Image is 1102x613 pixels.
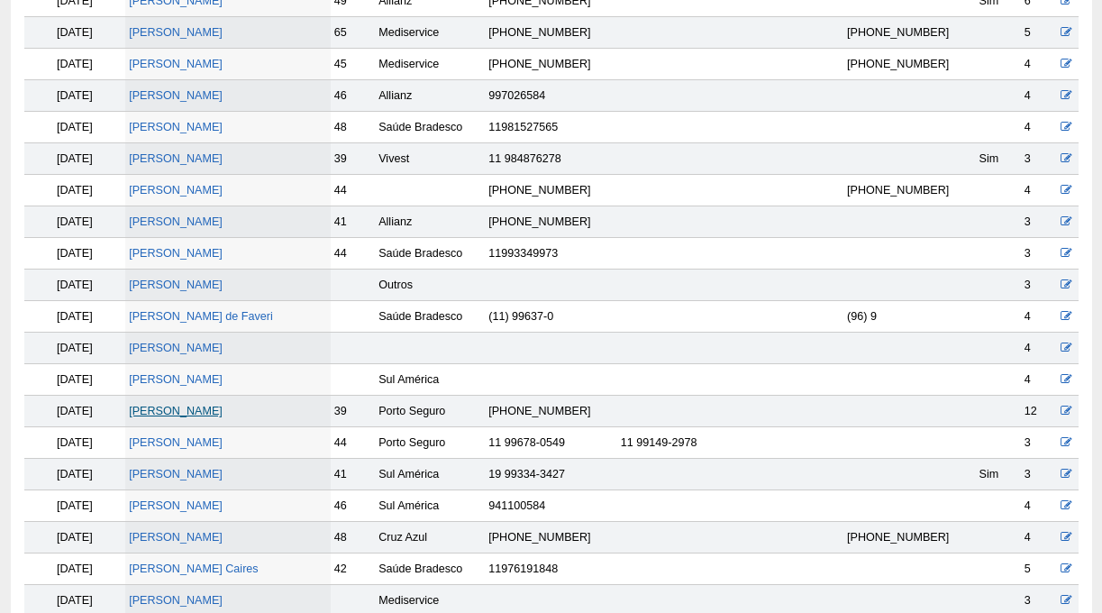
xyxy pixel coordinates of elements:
a: [PERSON_NAME] [129,26,223,39]
td: [DATE] [24,364,126,396]
a: [PERSON_NAME] [129,342,223,354]
td: (96) 9 [843,301,976,333]
td: [DATE] [24,270,126,301]
td: [DATE] [24,80,126,112]
td: Saúde Bradesco [375,112,485,143]
a: [PERSON_NAME] [129,373,223,386]
td: [DATE] [24,301,126,333]
td: [DATE] [24,238,126,270]
td: [PHONE_NUMBER] [843,522,976,554]
a: [PERSON_NAME] [129,152,223,165]
td: 45 [331,49,375,80]
td: 4 [1021,301,1055,333]
td: 46 [331,490,375,522]
td: [DATE] [24,49,126,80]
td: Vivest [375,143,485,175]
td: 997026584 [485,80,617,112]
td: 11 99678-0549 [485,427,617,459]
td: Sim [976,459,1021,490]
td: Cruz Azul [375,522,485,554]
td: 4 [1021,490,1055,522]
td: (11) 99637-0 [485,301,617,333]
a: [PERSON_NAME] [129,499,223,512]
a: [PERSON_NAME] [129,89,223,102]
td: 11 984876278 [485,143,617,175]
td: [DATE] [24,554,126,585]
td: [PHONE_NUMBER] [843,49,976,80]
td: Allianz [375,206,485,238]
td: Outros [375,270,485,301]
td: [DATE] [24,17,126,49]
td: Porto Seguro [375,396,485,427]
td: 3 [1021,270,1055,301]
td: 42 [331,554,375,585]
td: [DATE] [24,175,126,206]
td: Sim [976,143,1021,175]
td: Sul América [375,364,485,396]
td: 41 [331,459,375,490]
td: Porto Seguro [375,427,485,459]
td: 4 [1021,49,1055,80]
td: [DATE] [24,490,126,522]
td: 39 [331,396,375,427]
td: [DATE] [24,206,126,238]
td: 3 [1021,143,1055,175]
td: [PHONE_NUMBER] [485,522,617,554]
a: [PERSON_NAME] [129,468,223,480]
td: 11 99149-2978 [617,427,843,459]
td: 44 [331,238,375,270]
td: 4 [1021,522,1055,554]
td: 5 [1021,17,1055,49]
a: [PERSON_NAME] [129,531,223,544]
td: 4 [1021,112,1055,143]
td: [PHONE_NUMBER] [485,206,617,238]
td: [PHONE_NUMBER] [843,175,976,206]
a: [PERSON_NAME] [129,436,223,449]
td: 3 [1021,206,1055,238]
td: [DATE] [24,427,126,459]
td: [PHONE_NUMBER] [485,49,617,80]
a: [PERSON_NAME] de Faveri [129,310,273,323]
td: [DATE] [24,396,126,427]
td: [DATE] [24,522,126,554]
a: [PERSON_NAME] [129,58,223,70]
a: [PERSON_NAME] Caires [129,563,258,575]
td: Saúde Bradesco [375,301,485,333]
td: [PHONE_NUMBER] [485,17,617,49]
td: 11993349973 [485,238,617,270]
td: 12 [1021,396,1055,427]
a: [PERSON_NAME] [129,215,223,228]
td: [DATE] [24,143,126,175]
td: 46 [331,80,375,112]
td: 19 99334-3427 [485,459,617,490]
td: 4 [1021,80,1055,112]
td: Saúde Bradesco [375,238,485,270]
td: 44 [331,427,375,459]
td: Mediservice [375,49,485,80]
td: 48 [331,112,375,143]
a: [PERSON_NAME] [129,121,223,133]
td: [PHONE_NUMBER] [485,175,617,206]
td: 39 [331,143,375,175]
a: [PERSON_NAME] [129,594,223,607]
td: 11976191848 [485,554,617,585]
td: [DATE] [24,112,126,143]
td: 44 [331,175,375,206]
td: [PHONE_NUMBER] [843,17,976,49]
td: Sul América [375,459,485,490]
td: 4 [1021,175,1055,206]
td: 4 [1021,364,1055,396]
td: 65 [331,17,375,49]
td: [PHONE_NUMBER] [485,396,617,427]
td: Mediservice [375,17,485,49]
td: [DATE] [24,459,126,490]
a: [PERSON_NAME] [129,405,223,417]
td: 41 [331,206,375,238]
td: Allianz [375,80,485,112]
td: [DATE] [24,333,126,364]
a: [PERSON_NAME] [129,184,223,197]
td: 3 [1021,238,1055,270]
td: 48 [331,522,375,554]
td: 4 [1021,333,1055,364]
td: 11981527565 [485,112,617,143]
